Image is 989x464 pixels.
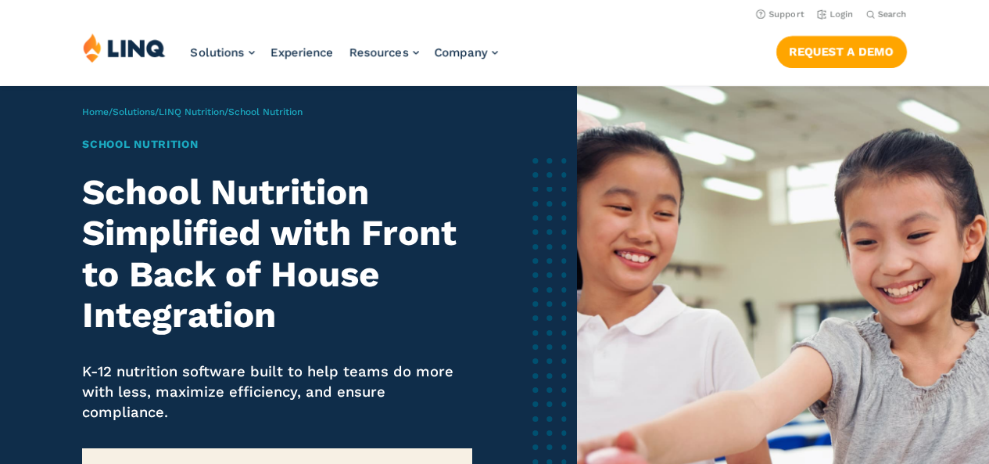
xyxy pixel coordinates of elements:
[776,33,907,67] nav: Button Navigation
[82,106,303,117] span: / / /
[191,45,245,59] span: Solutions
[113,106,155,117] a: Solutions
[191,33,498,85] nav: Primary Navigation
[349,45,419,59] a: Resources
[271,45,334,59] a: Experience
[435,45,488,59] span: Company
[817,9,854,20] a: Login
[191,45,255,59] a: Solutions
[866,9,907,20] button: Open Search Bar
[82,106,109,117] a: Home
[82,172,471,336] h2: School Nutrition Simplified with Front to Back of House Integration
[435,45,498,59] a: Company
[349,45,409,59] span: Resources
[776,36,907,67] a: Request a Demo
[756,9,804,20] a: Support
[83,33,166,63] img: LINQ | K‑12 Software
[82,361,471,423] p: K-12 nutrition software built to help teams do more with less, maximize efficiency, and ensure co...
[228,106,303,117] span: School Nutrition
[878,9,907,20] span: Search
[159,106,224,117] a: LINQ Nutrition
[82,136,471,153] h1: School Nutrition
